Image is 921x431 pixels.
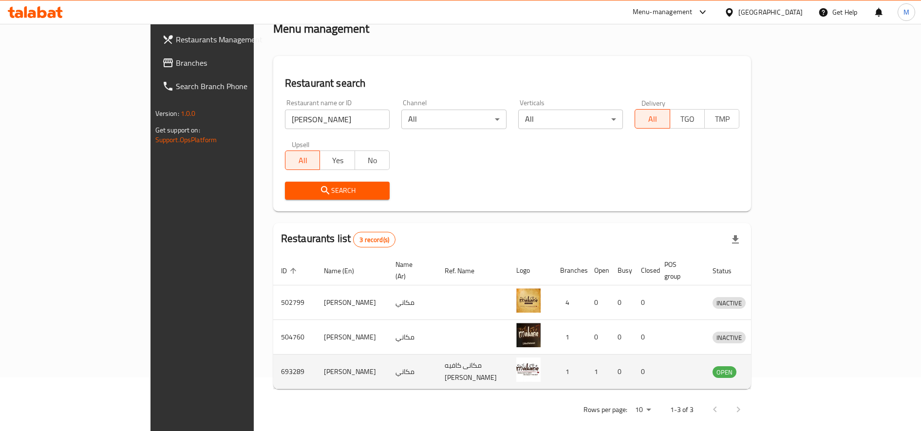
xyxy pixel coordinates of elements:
td: 1 [552,320,586,355]
td: 0 [586,285,610,320]
span: Name (En) [324,265,367,277]
p: Rows per page: [583,404,627,416]
span: No [359,153,386,168]
div: All [518,110,623,129]
div: Rows per page: [631,403,655,417]
img: Makane [516,288,541,313]
td: 0 [633,355,657,389]
span: All [289,153,316,168]
span: All [639,112,666,126]
th: Closed [633,256,657,285]
span: TGO [674,112,701,126]
img: Makane [516,357,541,382]
button: TGO [670,109,705,129]
div: Total records count [353,232,395,247]
h2: Menu management [273,21,369,37]
a: Restaurants Management [154,28,304,51]
table: enhanced table [273,256,791,389]
span: TMP [709,112,735,126]
div: All [401,110,506,129]
h2: Restaurants list [281,231,395,247]
div: Export file [724,228,747,251]
span: Status [713,265,744,277]
label: Delivery [641,99,666,106]
a: Search Branch Phone [154,75,304,98]
span: ID [281,265,300,277]
td: 1 [586,355,610,389]
td: 0 [610,355,633,389]
button: All [635,109,670,129]
td: 0 [633,320,657,355]
div: Menu-management [633,6,693,18]
td: [PERSON_NAME] [316,355,388,389]
span: M [903,7,909,18]
th: Branches [552,256,586,285]
span: INACTIVE [713,332,746,343]
td: مكاني [388,320,437,355]
td: 0 [610,285,633,320]
button: Yes [320,150,355,170]
span: POS group [664,259,693,282]
span: 1.0.0 [181,107,196,120]
label: Upsell [292,141,310,148]
td: 1 [552,355,586,389]
span: INACTIVE [713,298,746,309]
td: مكانى كافيه [PERSON_NAME] [437,355,508,389]
span: Name (Ar) [395,259,425,282]
td: [PERSON_NAME] [316,320,388,355]
h2: Restaurant search [285,76,740,91]
span: OPEN [713,367,736,378]
img: Makane [516,323,541,347]
td: 0 [610,320,633,355]
td: 0 [586,320,610,355]
span: Yes [324,153,351,168]
td: 0 [633,285,657,320]
button: TMP [704,109,739,129]
td: مكاني [388,355,437,389]
span: Search Branch Phone [176,80,297,92]
span: 3 record(s) [354,235,395,244]
div: INACTIVE [713,297,746,309]
div: [GEOGRAPHIC_DATA] [738,7,803,18]
span: Get support on: [155,124,200,136]
button: No [355,150,390,170]
td: مكاني [388,285,437,320]
span: Branches [176,57,297,69]
button: Search [285,182,390,200]
a: Branches [154,51,304,75]
a: Support.OpsPlatform [155,133,217,146]
span: Search [293,185,382,197]
th: Logo [508,256,552,285]
input: Search for restaurant name or ID.. [285,110,390,129]
div: OPEN [713,366,736,378]
p: 1-3 of 3 [670,404,694,416]
td: [PERSON_NAME] [316,285,388,320]
span: Restaurants Management [176,34,297,45]
th: Open [586,256,610,285]
th: Busy [610,256,633,285]
span: Version: [155,107,179,120]
span: Ref. Name [445,265,487,277]
td: 4 [552,285,586,320]
button: All [285,150,320,170]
